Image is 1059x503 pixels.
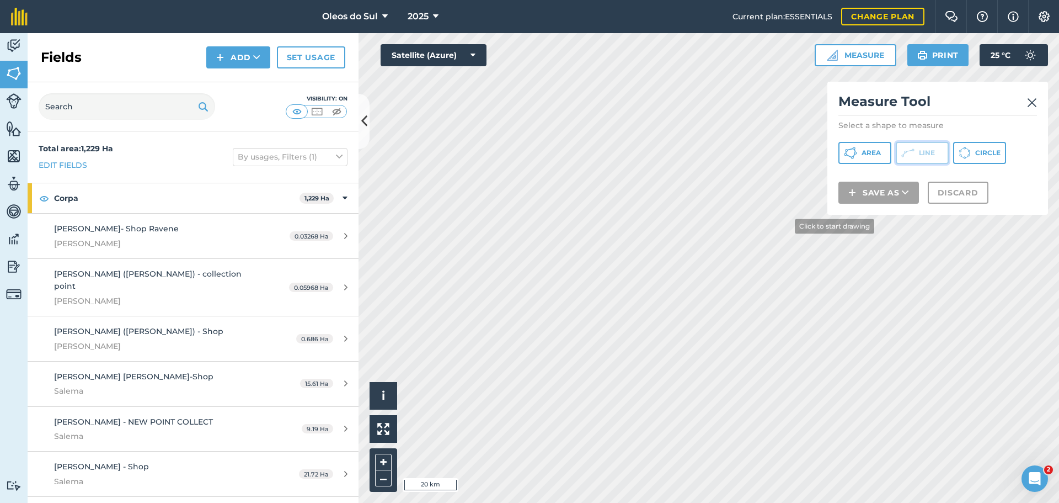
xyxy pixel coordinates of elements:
[300,379,333,388] span: 15.61 Ha
[382,389,385,403] span: i
[206,46,270,68] button: Add
[299,469,333,479] span: 21.72 Ha
[827,50,838,61] img: Ruler icon
[54,295,261,307] span: [PERSON_NAME]
[928,182,988,204] button: Discard
[54,417,213,427] span: [PERSON_NAME] - NEW POINT COLLECT
[28,316,359,361] a: [PERSON_NAME] ([PERSON_NAME]) - Shop[PERSON_NAME]0.686 Ha
[302,424,333,433] span: 9.19 Ha
[838,182,919,204] button: Save as
[896,142,949,164] button: Line
[1037,11,1051,22] img: A cog icon
[953,142,1006,164] button: Circle
[919,149,935,157] span: Line
[6,38,22,54] img: svg+xml;base64,PD94bWwgdmVyc2lvbj0iMS4wIiBlbmNvZGluZz0idXRmLTgiPz4KPCEtLSBHZW5lcmF0b3I6IEFkb2JlIE...
[408,10,429,23] span: 2025
[39,192,49,205] img: svg+xml;base64,PHN2ZyB4bWxucz0iaHR0cDovL3d3dy53My5vcmcvMjAwMC9zdmciIHdpZHRoPSIxOCIgaGVpZ2h0PSIyNC...
[54,372,213,382] span: [PERSON_NAME] [PERSON_NAME]-Shop
[370,382,397,410] button: i
[54,462,149,472] span: [PERSON_NAME] - Shop
[795,219,874,234] div: Click to start drawing
[198,100,208,113] img: svg+xml;base64,PHN2ZyB4bWxucz0iaHR0cDovL3d3dy53My5vcmcvMjAwMC9zdmciIHdpZHRoPSIxOSIgaGVpZ2h0PSIyNC...
[39,144,113,153] strong: Total area : 1,229 Ha
[11,8,28,25] img: fieldmargin Logo
[304,194,329,202] strong: 1,229 Ha
[54,475,261,488] span: Salema
[838,93,1037,115] h2: Measure Tool
[815,44,896,66] button: Measure
[28,362,359,406] a: [PERSON_NAME] [PERSON_NAME]-ShopSalema15.61 Ha
[375,454,392,470] button: +
[991,44,1010,66] span: 25 ° C
[375,470,392,486] button: –
[838,120,1037,131] p: Select a shape to measure
[233,148,347,166] button: By usages, Filters (1)
[377,423,389,435] img: Four arrows, one pointing top left, one top right, one bottom right and the last bottom left
[310,106,324,117] img: svg+xml;base64,PHN2ZyB4bWxucz0iaHR0cDovL3d3dy53My5vcmcvMjAwMC9zdmciIHdpZHRoPSI1MCIgaGVpZ2h0PSI0MC...
[54,237,261,250] span: [PERSON_NAME]
[54,340,261,352] span: [PERSON_NAME]
[980,44,1048,66] button: 25 °C
[28,452,359,496] a: [PERSON_NAME] - ShopSalema21.72 Ha
[277,46,345,68] a: Set usage
[290,106,304,117] img: svg+xml;base64,PHN2ZyB4bWxucz0iaHR0cDovL3d3dy53My5vcmcvMjAwMC9zdmciIHdpZHRoPSI1MCIgaGVpZ2h0PSI0MC...
[54,183,299,213] strong: Corpa
[6,93,22,109] img: svg+xml;base64,PD94bWwgdmVyc2lvbj0iMS4wIiBlbmNvZGluZz0idXRmLTgiPz4KPCEtLSBHZW5lcmF0b3I6IEFkb2JlIE...
[6,176,22,192] img: svg+xml;base64,PD94bWwgdmVyc2lvbj0iMS4wIiBlbmNvZGluZz0idXRmLTgiPz4KPCEtLSBHZW5lcmF0b3I6IEFkb2JlIE...
[838,142,891,164] button: Area
[54,430,261,442] span: Salema
[732,10,832,23] span: Current plan : ESSENTIALS
[39,159,87,171] a: Edit fields
[6,148,22,165] img: svg+xml;base64,PHN2ZyB4bWxucz0iaHR0cDovL3d3dy53My5vcmcvMjAwMC9zdmciIHdpZHRoPSI1NiIgaGVpZ2h0PSI2MC...
[6,120,22,137] img: svg+xml;base64,PHN2ZyB4bWxucz0iaHR0cDovL3d3dy53My5vcmcvMjAwMC9zdmciIHdpZHRoPSI1NiIgaGVpZ2h0PSI2MC...
[54,269,242,291] span: [PERSON_NAME] ([PERSON_NAME]) - collection point
[28,259,359,316] a: [PERSON_NAME] ([PERSON_NAME]) - collection point[PERSON_NAME]0.05968 Ha
[216,51,224,64] img: svg+xml;base64,PHN2ZyB4bWxucz0iaHR0cDovL3d3dy53My5vcmcvMjAwMC9zdmciIHdpZHRoPSIxNCIgaGVpZ2h0PSIyNC...
[945,11,958,22] img: Two speech bubbles overlapping with the left bubble in the forefront
[6,65,22,82] img: svg+xml;base64,PHN2ZyB4bWxucz0iaHR0cDovL3d3dy53My5vcmcvMjAwMC9zdmciIHdpZHRoPSI1NiIgaGVpZ2h0PSI2MC...
[917,49,928,62] img: svg+xml;base64,PHN2ZyB4bWxucz0iaHR0cDovL3d3dy53My5vcmcvMjAwMC9zdmciIHdpZHRoPSIxOSIgaGVpZ2h0PSIyNC...
[6,480,22,491] img: svg+xml;base64,PD94bWwgdmVyc2lvbj0iMS4wIiBlbmNvZGluZz0idXRmLTgiPz4KPCEtLSBHZW5lcmF0b3I6IEFkb2JlIE...
[39,93,215,120] input: Search
[976,11,989,22] img: A question mark icon
[296,334,333,343] span: 0.686 Ha
[907,44,969,66] button: Print
[1021,465,1048,492] iframe: Intercom live chat
[975,149,1001,157] span: Circle
[28,183,359,213] div: Corpa1,229 Ha
[54,224,179,234] span: [PERSON_NAME]- Shop Ravene
[286,94,347,103] div: Visibility: On
[1008,10,1019,23] img: svg+xml;base64,PHN2ZyB4bWxucz0iaHR0cDovL3d3dy53My5vcmcvMjAwMC9zdmciIHdpZHRoPSIxNyIgaGVpZ2h0PSIxNy...
[28,214,359,258] a: [PERSON_NAME]- Shop Ravene[PERSON_NAME]0.03268 Ha
[6,203,22,220] img: svg+xml;base64,PD94bWwgdmVyc2lvbj0iMS4wIiBlbmNvZGluZz0idXRmLTgiPz4KPCEtLSBHZW5lcmF0b3I6IEFkb2JlIE...
[54,385,261,397] span: Salema
[41,49,82,66] h2: Fields
[54,326,223,336] span: [PERSON_NAME] ([PERSON_NAME]) - Shop
[1044,465,1053,474] span: 2
[848,186,856,199] img: svg+xml;base64,PHN2ZyB4bWxucz0iaHR0cDovL3d3dy53My5vcmcvMjAwMC9zdmciIHdpZHRoPSIxNCIgaGVpZ2h0PSIyNC...
[330,106,344,117] img: svg+xml;base64,PHN2ZyB4bWxucz0iaHR0cDovL3d3dy53My5vcmcvMjAwMC9zdmciIHdpZHRoPSI1MCIgaGVpZ2h0PSI0MC...
[1027,96,1037,109] img: svg+xml;base64,PHN2ZyB4bWxucz0iaHR0cDovL3d3dy53My5vcmcvMjAwMC9zdmciIHdpZHRoPSIyMiIgaGVpZ2h0PSIzMC...
[862,149,881,157] span: Area
[289,283,333,292] span: 0.05968 Ha
[841,8,924,25] a: Change plan
[290,231,333,241] span: 0.03268 Ha
[322,10,378,23] span: Oleos do Sul
[6,231,22,247] img: svg+xml;base64,PD94bWwgdmVyc2lvbj0iMS4wIiBlbmNvZGluZz0idXRmLTgiPz4KPCEtLSBHZW5lcmF0b3I6IEFkb2JlIE...
[6,287,22,302] img: svg+xml;base64,PD94bWwgdmVyc2lvbj0iMS4wIiBlbmNvZGluZz0idXRmLTgiPz4KPCEtLSBHZW5lcmF0b3I6IEFkb2JlIE...
[6,258,22,275] img: svg+xml;base64,PD94bWwgdmVyc2lvbj0iMS4wIiBlbmNvZGluZz0idXRmLTgiPz4KPCEtLSBHZW5lcmF0b3I6IEFkb2JlIE...
[28,407,359,452] a: [PERSON_NAME] - NEW POINT COLLECTSalema9.19 Ha
[381,44,486,66] button: Satellite (Azure)
[1019,44,1041,66] img: svg+xml;base64,PD94bWwgdmVyc2lvbj0iMS4wIiBlbmNvZGluZz0idXRmLTgiPz4KPCEtLSBHZW5lcmF0b3I6IEFkb2JlIE...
